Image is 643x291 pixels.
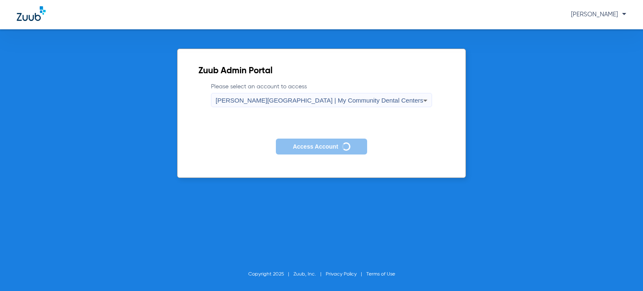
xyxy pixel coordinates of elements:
a: Privacy Policy [326,272,357,277]
span: Access Account [293,143,338,150]
label: Please select an account to access [211,82,432,107]
img: Zuub Logo [17,6,46,21]
h2: Zuub Admin Portal [198,67,445,75]
span: [PERSON_NAME] [571,11,626,18]
li: Zuub, Inc. [293,270,326,278]
span: [PERSON_NAME][GEOGRAPHIC_DATA] | My Community Dental Centers [216,97,423,104]
iframe: Chat Widget [601,251,643,291]
a: Terms of Use [366,272,395,277]
button: Access Account [276,139,367,155]
li: Copyright 2025 [248,270,293,278]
